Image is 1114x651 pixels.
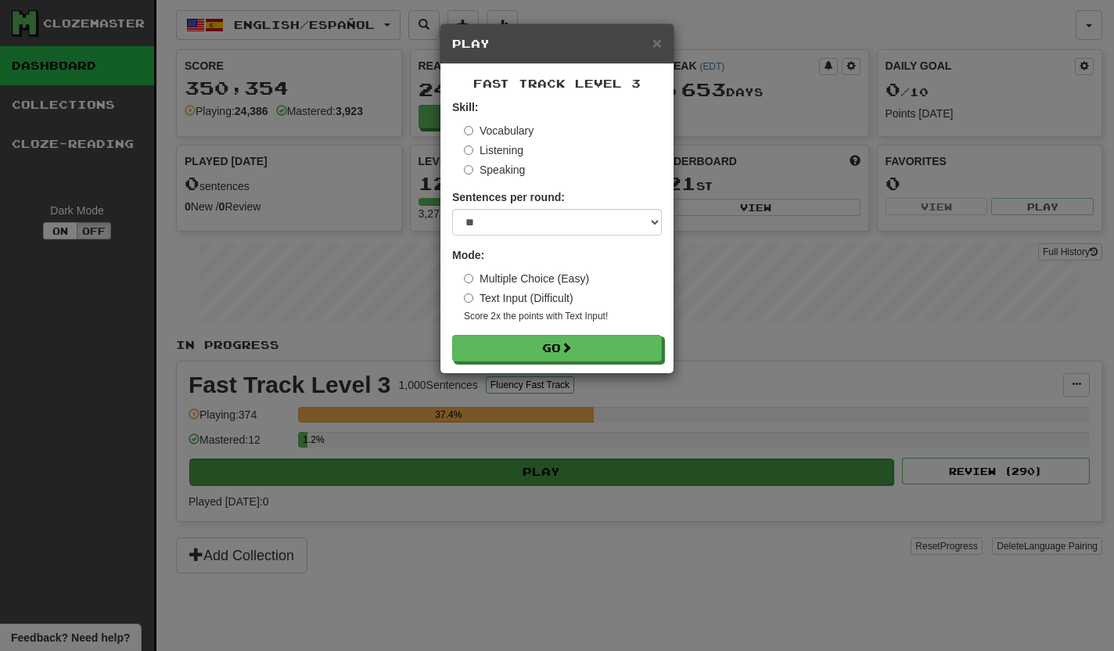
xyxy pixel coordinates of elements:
[464,290,573,306] label: Text Input (Difficult)
[652,34,662,51] button: Close
[464,271,589,286] label: Multiple Choice (Easy)
[464,274,473,283] input: Multiple Choice (Easy)
[452,335,662,361] button: Go
[464,165,473,174] input: Speaking
[652,34,662,52] span: ×
[452,101,478,113] strong: Skill:
[452,36,662,52] h5: Play
[464,310,662,323] small: Score 2x the points with Text Input !
[452,189,565,205] label: Sentences per round:
[464,126,473,135] input: Vocabulary
[464,293,473,303] input: Text Input (Difficult)
[464,146,473,155] input: Listening
[464,123,534,138] label: Vocabulary
[464,142,523,158] label: Listening
[464,162,525,178] label: Speaking
[473,77,641,90] span: Fast Track Level 3
[452,249,484,261] strong: Mode:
